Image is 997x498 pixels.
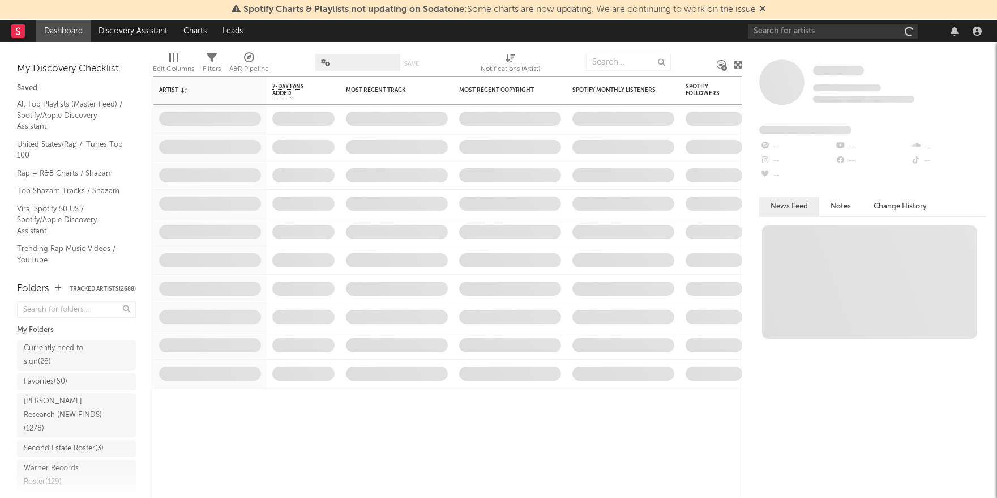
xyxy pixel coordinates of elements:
[229,48,269,81] div: A&R Pipeline
[813,65,864,76] a: Some Artist
[17,324,136,337] div: My Folders
[910,139,986,154] div: --
[835,154,910,168] div: --
[229,62,269,76] div: A&R Pipeline
[481,48,540,81] div: Notifications (Artist)
[24,375,67,389] div: Favorites ( 60 )
[24,342,104,369] div: Currently need to sign ( 28 )
[813,66,864,75] span: Some Artist
[819,197,862,216] button: Notes
[70,286,136,292] button: Tracked Artists(2688)
[17,185,125,197] a: Top Shazam Tracks / Shazam
[243,5,756,14] span: : Some charts are now updating. We are continuing to work on the issue
[17,373,136,390] a: Favorites(60)
[346,87,431,93] div: Most Recent Track
[153,62,194,76] div: Edit Columns
[243,5,464,14] span: Spotify Charts & Playlists not updating on Sodatone
[910,154,986,168] div: --
[36,20,91,42] a: Dashboard
[17,282,49,296] div: Folders
[24,462,104,489] div: Warner Records Roster ( 129 )
[759,5,766,14] span: Dismiss
[17,167,125,180] a: Rap + R&B Charts / Shazam
[176,20,215,42] a: Charts
[17,301,136,318] input: Search for folders...
[17,203,125,237] a: Viral Spotify 50 US / Spotify/Apple Discovery Assistant
[813,96,914,103] span: 0 fans last week
[586,54,671,71] input: Search...
[17,393,136,437] a: [PERSON_NAME] Research (NEW FINDS)(1278)
[17,460,136,491] a: Warner Records Roster(129)
[203,62,221,76] div: Filters
[159,87,244,93] div: Artist
[17,62,136,76] div: My Discovery Checklist
[215,20,251,42] a: Leads
[813,84,881,91] span: Tracking Since: [DATE]
[17,82,136,95] div: Saved
[17,340,136,371] a: Currently need to sign(28)
[686,83,725,97] div: Spotify Followers
[759,139,835,154] div: --
[17,242,125,266] a: Trending Rap Music Videos / YouTube
[272,83,318,97] span: 7-Day Fans Added
[759,126,851,134] span: Fans Added by Platform
[203,48,221,81] div: Filters
[24,395,104,436] div: [PERSON_NAME] Research (NEW FINDS) ( 1278 )
[153,48,194,81] div: Edit Columns
[24,442,104,456] div: Second Estate Roster ( 3 )
[759,154,835,168] div: --
[404,61,419,67] button: Save
[17,98,125,133] a: All Top Playlists (Master Feed) / Spotify/Apple Discovery Assistant
[17,440,136,457] a: Second Estate Roster(3)
[759,197,819,216] button: News Feed
[459,87,544,93] div: Most Recent Copyright
[91,20,176,42] a: Discovery Assistant
[572,87,657,93] div: Spotify Monthly Listeners
[748,24,918,39] input: Search for artists
[862,197,938,216] button: Change History
[835,139,910,154] div: --
[759,168,835,183] div: --
[481,62,540,76] div: Notifications (Artist)
[17,138,125,161] a: United States/Rap / iTunes Top 100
